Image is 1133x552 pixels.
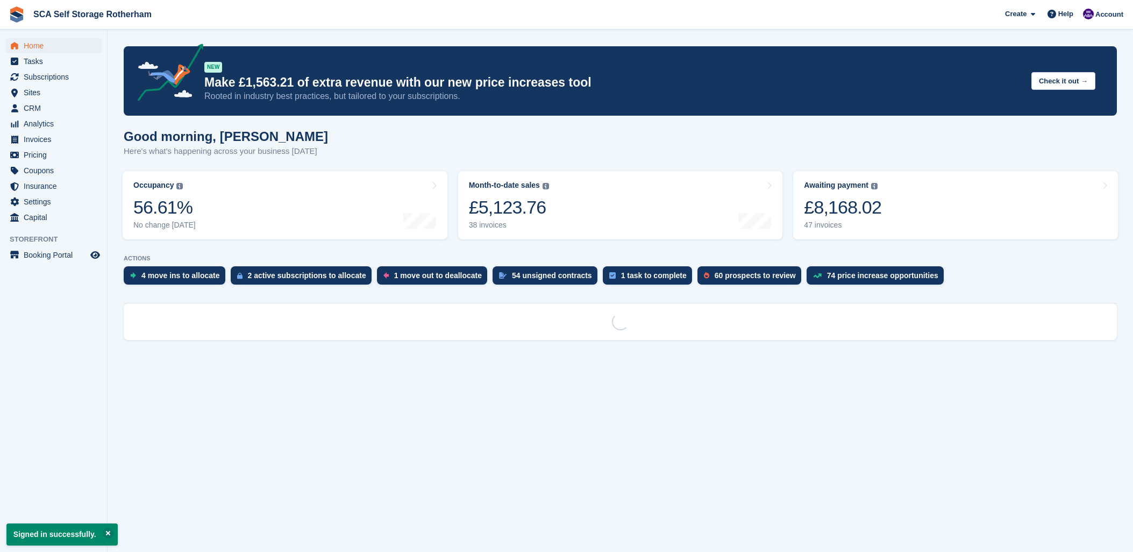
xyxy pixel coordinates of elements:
span: Invoices [24,132,88,147]
span: Booking Portal [24,247,88,263]
a: menu [5,101,102,116]
div: 54 unsigned contracts [512,271,592,280]
p: Here's what's happening across your business [DATE] [124,145,328,158]
span: Subscriptions [24,69,88,84]
img: stora-icon-8386f47178a22dfd0bd8f6a31ec36ba5ce8667c1dd55bd0f319d3a0aa187defe.svg [9,6,25,23]
a: menu [5,163,102,178]
button: Check it out → [1031,72,1095,90]
div: 2 active subscriptions to allocate [248,271,366,280]
img: contract_signature_icon-13c848040528278c33f63329250d36e43548de30e8caae1d1a13099fd9432cc5.svg [499,272,507,279]
a: 2 active subscriptions to allocate [231,266,377,290]
img: active_subscription_to_allocate_icon-d502201f5373d7db506a760aba3b589e785aa758c864c3986d89f69b8ff3... [237,272,243,279]
div: 1 task to complete [621,271,687,280]
div: 56.61% [133,196,196,218]
span: Capital [24,210,88,225]
img: icon-info-grey-7440780725fd019a000dd9b08b2336e03edf1995a4989e88bcd33f0948082b44.svg [871,183,878,189]
a: menu [5,38,102,53]
span: Analytics [24,116,88,131]
a: menu [5,116,102,131]
a: 74 price increase opportunities [807,266,949,290]
a: menu [5,54,102,69]
a: 54 unsigned contracts [493,266,603,290]
div: £5,123.76 [469,196,549,218]
img: price-adjustments-announcement-icon-8257ccfd72463d97f412b2fc003d46551f7dbcb40ab6d574587a9cd5c0d94... [129,44,204,105]
span: Home [24,38,88,53]
a: menu [5,69,102,84]
div: NEW [204,62,222,73]
div: £8,168.02 [804,196,881,218]
div: 60 prospects to review [715,271,796,280]
img: Kelly Neesham [1083,9,1094,19]
div: 74 price increase opportunities [827,271,938,280]
span: Sites [24,85,88,100]
a: Awaiting payment £8,168.02 47 invoices [793,171,1118,239]
p: ACTIONS [124,255,1117,262]
a: Month-to-date sales £5,123.76 38 invoices [458,171,783,239]
a: menu [5,179,102,194]
span: Coupons [24,163,88,178]
h1: Good morning, [PERSON_NAME] [124,129,328,144]
div: 1 move out to deallocate [394,271,482,280]
div: 47 invoices [804,221,881,230]
a: SCA Self Storage Rotherham [29,5,156,23]
a: 4 move ins to allocate [124,266,231,290]
img: move_outs_to_deallocate_icon-f764333ba52eb49d3ac5e1228854f67142a1ed5810a6f6cc68b1a99e826820c5.svg [383,272,389,279]
div: No change [DATE] [133,221,196,230]
span: Create [1005,9,1027,19]
img: icon-info-grey-7440780725fd019a000dd9b08b2336e03edf1995a4989e88bcd33f0948082b44.svg [543,183,549,189]
span: Account [1095,9,1123,20]
div: Month-to-date sales [469,181,540,190]
a: Occupancy 56.61% No change [DATE] [123,171,447,239]
a: Preview store [89,249,102,261]
img: price_increase_opportunities-93ffe204e8149a01c8c9dc8f82e8f89637d9d84a8eef4429ea346261dce0b2c0.svg [813,273,822,278]
div: 38 invoices [469,221,549,230]
img: task-75834270c22a3079a89374b754ae025e5fb1db73e45f91037f5363f120a921f8.svg [609,272,616,279]
a: 1 task to complete [603,266,697,290]
a: menu [5,85,102,100]
a: 1 move out to deallocate [377,266,493,290]
span: Tasks [24,54,88,69]
img: icon-info-grey-7440780725fd019a000dd9b08b2336e03edf1995a4989e88bcd33f0948082b44.svg [176,183,183,189]
span: Storefront [10,234,107,245]
div: Awaiting payment [804,181,868,190]
a: menu [5,194,102,209]
a: menu [5,210,102,225]
a: menu [5,147,102,162]
span: Insurance [24,179,88,194]
a: 60 prospects to review [697,266,807,290]
span: Help [1058,9,1073,19]
span: CRM [24,101,88,116]
div: 4 move ins to allocate [141,271,220,280]
a: menu [5,132,102,147]
a: menu [5,247,102,263]
p: Make £1,563.21 of extra revenue with our new price increases tool [204,75,1023,90]
img: prospect-51fa495bee0391a8d652442698ab0144808aea92771e9ea1ae160a38d050c398.svg [704,272,709,279]
img: move_ins_to_allocate_icon-fdf77a2bb77ea45bf5b3d319d69a93e2d87916cf1d5bf7949dd705db3b84f3ca.svg [130,272,136,279]
p: Signed in successfully. [6,523,118,546]
span: Settings [24,194,88,209]
div: Occupancy [133,181,174,190]
span: Pricing [24,147,88,162]
p: Rooted in industry best practices, but tailored to your subscriptions. [204,90,1023,102]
